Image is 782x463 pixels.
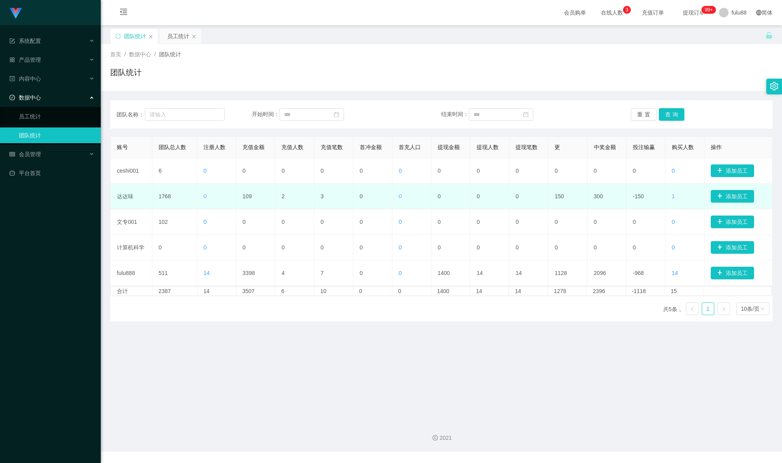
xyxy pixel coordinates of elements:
font: 0 [203,193,207,199]
i: 图标：日历 [523,112,529,117]
font: 1768 [159,193,171,199]
font: 0 [555,219,558,225]
i: 图标：日历 [334,112,339,117]
font: 0 [281,244,285,251]
i: 图标：同步 [115,33,121,39]
i: 图标：版权 [433,435,438,441]
font: 1 [706,306,710,312]
font: 0 [672,168,675,174]
font: 14 [516,270,522,276]
font: 0 [477,193,480,199]
font: 员工统计 [167,33,189,39]
font: 会员管理 [19,151,41,157]
font: 2396 [593,288,605,294]
font: 0 [477,244,480,251]
sup: 298 [702,6,716,14]
i: 图标： 表格 [9,151,15,157]
font: 更 [555,144,560,150]
button: 图标: 加号添加员工 [711,241,754,254]
font: fulu888 [117,270,135,276]
font: 2021 [440,435,452,441]
font: 0 [516,193,519,199]
font: 操作 [711,144,722,150]
font: 0 [672,219,675,225]
li: 上一页 [686,303,699,315]
font: 0 [555,244,558,251]
font: 0 [516,244,519,251]
font: ceshi001 [117,168,139,174]
font: 0 [281,168,285,174]
font: 1 [672,193,675,199]
font: 14 [203,270,210,276]
font: 0 [438,168,441,174]
font: 0 [633,219,636,225]
i: 图标: appstore-o [9,57,15,63]
font: 0 [555,168,558,174]
font: 会员购单 [564,9,586,16]
font: 10 [320,288,327,294]
font: -150 [633,193,644,199]
font: 数据中心 [19,94,41,101]
font: 0 [360,270,363,276]
font: 0 [360,168,363,174]
font: 14 [515,288,521,294]
font: 简体 [762,9,773,16]
font: 1400 [438,270,450,276]
font: 合计 [117,288,128,294]
font: 0 [516,219,519,225]
font: / [154,51,156,57]
font: 首冲金额 [360,144,382,150]
font: 内容中心 [19,76,41,82]
div: 10条/页 [741,303,760,315]
font: 102 [159,219,168,225]
font: 0 [438,193,441,199]
font: 109 [242,193,251,199]
a: 员工统计 [19,109,94,124]
font: 充值金额 [242,144,264,150]
font: 0 [399,219,402,225]
font: / [124,51,126,57]
font: 达达味 [117,193,133,199]
i: 图标： 解锁 [765,32,773,39]
font: 提现人数 [477,144,499,150]
font: 3507 [242,288,255,294]
a: 团队统计 [19,127,94,143]
font: 0 [438,219,441,225]
font: 0 [399,244,402,251]
font: 购买人数 [672,144,694,150]
font: 0 [281,219,285,225]
font: 150 [555,193,564,199]
font: 0 [633,244,636,251]
font: 充值人数 [281,144,303,150]
font: 共5条， [663,306,683,312]
i: 图标： 关闭 [148,34,153,39]
font: 充值笔数 [321,144,343,150]
font: 0 [359,288,362,294]
i: 图标：个人资料 [9,76,15,81]
font: 团队统计 [159,51,181,57]
font: 0 [360,193,363,199]
font: 0 [516,168,519,174]
button: 重置 [631,108,656,121]
i: 图标： 右 [721,307,726,312]
font: 0 [242,219,246,225]
font: 0 [203,168,207,174]
li: 1 [702,303,714,315]
i: 图标: 全球 [756,10,762,15]
font: 0 [360,244,363,251]
button: 图标: 加号添加员工 [711,164,754,177]
font: 6 [281,288,285,294]
font: 产品管理 [19,57,41,63]
font: 0 [633,168,636,174]
font: 0 [477,219,480,225]
font: 提现笔数 [516,144,538,150]
font: 提现订单 [683,9,705,16]
font: 账号 [117,144,128,150]
font: 0 [438,244,441,251]
button: 图标: 加号添加员工 [711,267,754,279]
font: 4 [281,270,285,276]
button: 图标: 加号添加员工 [711,190,754,203]
font: 团队统计 [110,68,142,77]
font: 2096 [594,270,606,276]
font: 14 [476,288,482,294]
